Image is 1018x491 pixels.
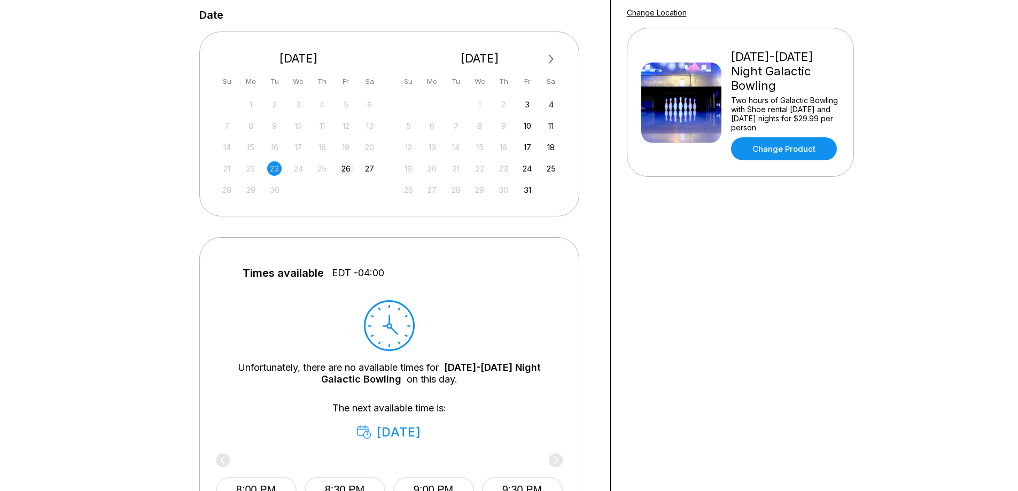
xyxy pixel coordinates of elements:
div: Not available Tuesday, October 7th, 2025 [449,119,463,133]
div: Not available Thursday, October 23rd, 2025 [496,161,511,176]
div: Sa [362,74,377,89]
div: Sa [544,74,558,89]
div: Not available Monday, October 6th, 2025 [425,119,439,133]
div: Not available Wednesday, October 29th, 2025 [472,183,487,197]
div: [DATE] [397,51,563,66]
div: Not available Wednesday, October 15th, 2025 [472,140,487,154]
div: Not available Saturday, September 6th, 2025 [362,97,377,112]
div: Not available Tuesday, September 9th, 2025 [267,119,282,133]
div: month 2025-10 [400,96,560,197]
div: Two hours of Galactic Bowling with Shoe rental [DATE] and [DATE] nights for $29.99 per person [731,96,840,132]
div: Not available Friday, September 5th, 2025 [339,97,353,112]
div: Not available Wednesday, September 10th, 2025 [291,119,306,133]
div: Choose Saturday, October 25th, 2025 [544,161,558,176]
div: Not available Sunday, September 14th, 2025 [220,140,234,154]
span: Times available [243,267,324,279]
div: Mo [244,74,258,89]
div: Not available Thursday, October 16th, 2025 [496,140,511,154]
div: Fr [520,74,534,89]
div: Not available Thursday, October 9th, 2025 [496,119,511,133]
div: Not available Monday, September 1st, 2025 [244,97,258,112]
div: Not available Tuesday, September 23rd, 2025 [267,161,282,176]
div: Not available Tuesday, October 21st, 2025 [449,161,463,176]
div: Not available Wednesday, October 22nd, 2025 [472,161,487,176]
div: Not available Sunday, October 5th, 2025 [401,119,416,133]
div: Not available Tuesday, October 28th, 2025 [449,183,463,197]
div: Not available Thursday, September 4th, 2025 [315,97,329,112]
img: Friday-Saturday Night Galactic Bowling [641,63,721,143]
div: Choose Friday, October 17th, 2025 [520,140,534,154]
button: Next Month [543,51,560,68]
div: The next available time is: [232,402,547,440]
div: Not available Wednesday, September 24th, 2025 [291,161,306,176]
div: Not available Sunday, September 7th, 2025 [220,119,234,133]
div: Not available Saturday, September 13th, 2025 [362,119,377,133]
span: EDT -04:00 [332,267,384,279]
div: Not available Monday, September 29th, 2025 [244,183,258,197]
div: Choose Saturday, October 4th, 2025 [544,97,558,112]
div: Not available Wednesday, September 3rd, 2025 [291,97,306,112]
div: Choose Saturday, October 18th, 2025 [544,140,558,154]
div: Not available Monday, September 15th, 2025 [244,140,258,154]
div: Not available Sunday, October 19th, 2025 [401,161,416,176]
div: Not available Monday, October 20th, 2025 [425,161,439,176]
div: Not available Tuesday, September 16th, 2025 [267,140,282,154]
div: Choose Friday, October 10th, 2025 [520,119,534,133]
div: Fr [339,74,353,89]
div: month 2025-09 [219,96,379,197]
div: Choose Saturday, October 11th, 2025 [544,119,558,133]
div: Not available Wednesday, October 1st, 2025 [472,97,487,112]
div: Not available Tuesday, September 2nd, 2025 [267,97,282,112]
div: Not available Friday, September 12th, 2025 [339,119,353,133]
div: Not available Saturday, September 20th, 2025 [362,140,377,154]
div: Not available Wednesday, September 17th, 2025 [291,140,306,154]
div: Th [496,74,511,89]
div: Not available Sunday, October 26th, 2025 [401,183,416,197]
div: Th [315,74,329,89]
div: Not available Thursday, September 25th, 2025 [315,161,329,176]
a: Change Location [627,8,687,17]
div: Choose Saturday, September 27th, 2025 [362,161,377,176]
div: Not available Monday, September 22nd, 2025 [244,161,258,176]
div: Not available Thursday, October 30th, 2025 [496,183,511,197]
div: Unfortunately, there are no available times for on this day. [232,362,547,385]
div: We [472,74,487,89]
div: Su [220,74,234,89]
div: Not available Sunday, September 28th, 2025 [220,183,234,197]
div: Not available Tuesday, September 30th, 2025 [267,183,282,197]
div: Not available Monday, October 27th, 2025 [425,183,439,197]
div: Not available Wednesday, October 8th, 2025 [472,119,487,133]
div: [DATE]-[DATE] Night Galactic Bowling [731,50,840,93]
div: Not available Thursday, September 18th, 2025 [315,140,329,154]
div: Mo [425,74,439,89]
div: Not available Thursday, September 11th, 2025 [315,119,329,133]
div: Not available Monday, September 8th, 2025 [244,119,258,133]
div: We [291,74,306,89]
div: Not available Tuesday, October 14th, 2025 [449,140,463,154]
div: Not available Sunday, September 21st, 2025 [220,161,234,176]
div: Choose Friday, October 24th, 2025 [520,161,534,176]
div: Su [401,74,416,89]
div: Tu [449,74,463,89]
div: Choose Friday, October 3rd, 2025 [520,97,534,112]
div: Tu [267,74,282,89]
a: Change Product [731,137,837,160]
div: [DATE] [216,51,382,66]
div: Choose Friday, October 31st, 2025 [520,183,534,197]
div: Not available Sunday, October 12th, 2025 [401,140,416,154]
div: Not available Thursday, October 2nd, 2025 [496,97,511,112]
div: [DATE] [357,425,422,440]
div: Choose Friday, September 26th, 2025 [339,161,353,176]
a: [DATE]-[DATE] Night Galactic Bowling [321,362,541,385]
div: Not available Friday, September 19th, 2025 [339,140,353,154]
label: Date [199,9,223,21]
div: Not available Monday, October 13th, 2025 [425,140,439,154]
